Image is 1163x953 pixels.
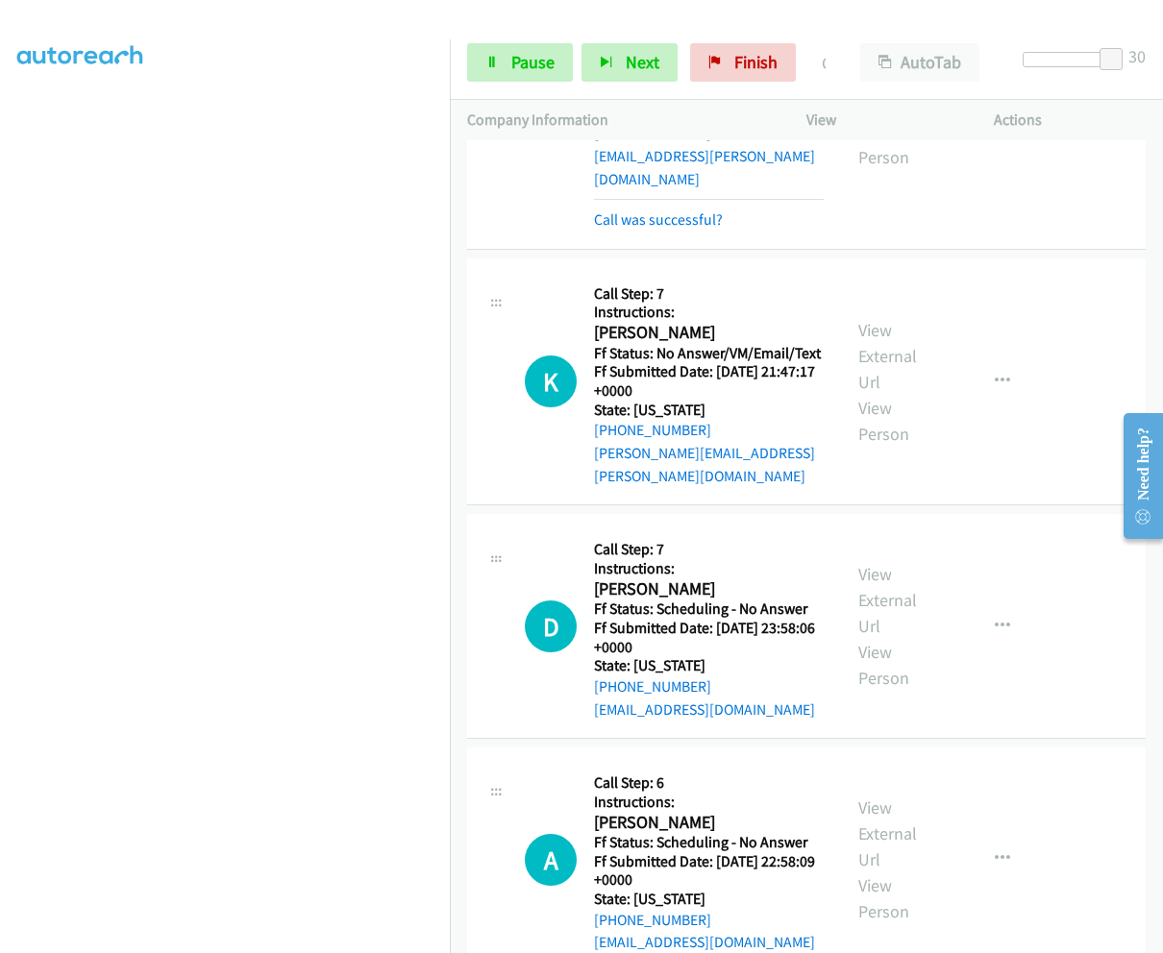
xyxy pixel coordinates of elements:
a: [EMAIL_ADDRESS][DOMAIN_NAME] [594,700,815,719]
h2: [PERSON_NAME] [594,322,817,344]
h1: D [525,600,577,652]
iframe: Dialpad [17,37,450,950]
h5: Call Step: 7 [594,284,824,304]
h5: Ff Submitted Date: [DATE] 23:58:06 +0000 [594,619,824,656]
p: Call Completed [822,50,826,76]
a: View External Url [858,319,917,393]
h5: Instructions: [594,303,824,322]
div: The call is yet to be attempted [525,834,577,886]
a: View External Url [858,796,917,870]
button: Next [581,43,678,82]
span: Pause [511,51,555,73]
h5: Instructions: [594,793,824,812]
button: AutoTab [860,43,979,82]
a: Call was successful? [594,210,723,229]
h5: State: [US_STATE] [594,401,824,420]
a: View Person [858,641,909,689]
a: View Person [858,397,909,445]
h5: Ff Submitted Date: [DATE] 22:58:09 +0000 [594,852,824,890]
a: [PHONE_NUMBER] [594,911,711,929]
h5: Ff Status: No Answer/VM/Email/Text [594,344,824,363]
h1: K [525,355,577,407]
h5: State: [US_STATE] [594,890,824,909]
h5: Instructions: [594,559,824,578]
h2: [PERSON_NAME] [594,812,817,834]
div: 30 [1128,43,1146,69]
a: View Person [858,120,909,168]
h5: Call Step: 7 [594,540,824,559]
h5: Ff Submitted Date: [DATE] 21:47:17 +0000 [594,362,824,400]
p: Actions [994,109,1147,132]
h5: State: [US_STATE] [594,656,824,675]
p: Company Information [467,109,772,132]
a: View External Url [858,563,917,637]
p: View [806,109,959,132]
span: Next [626,51,659,73]
a: Finish [690,43,796,82]
h5: Ff Status: Scheduling - No Answer [594,599,824,619]
a: View Person [858,874,909,922]
a: [PERSON_NAME][EMAIL_ADDRESS][PERSON_NAME][DOMAIN_NAME] [594,444,815,485]
span: Finish [734,51,778,73]
a: [EMAIL_ADDRESS][PERSON_NAME][DOMAIN_NAME] [594,147,815,188]
div: The call is yet to be attempted [525,355,577,407]
a: [EMAIL_ADDRESS][DOMAIN_NAME] [594,933,815,951]
h5: Ff Status: Scheduling - No Answer [594,833,824,852]
h5: Call Step: 6 [594,773,824,793]
a: [PHONE_NUMBER] [594,677,711,696]
iframe: Resource Center [1107,400,1163,552]
a: Pause [467,43,573,82]
a: [PHONE_NUMBER] [594,421,711,439]
h1: A [525,834,577,886]
h2: [PERSON_NAME] [594,578,817,600]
